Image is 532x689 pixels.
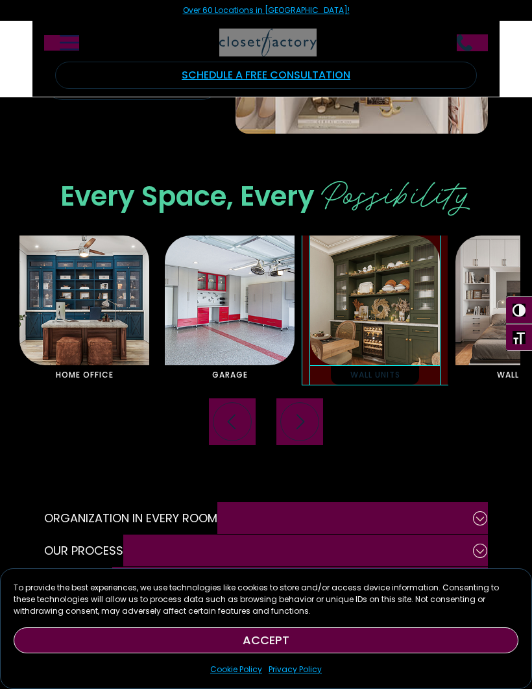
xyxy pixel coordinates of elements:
[12,236,157,385] a: Home Office featuring desk and custom cabinetry Home Office
[44,502,217,535] span: Organization in Every Room
[186,365,274,385] p: Garage
[44,567,112,599] span: Inspiration
[210,664,262,675] a: Cookie Policy
[165,236,295,365] img: Garage Cabinets
[506,296,532,324] button: Toggle High Contrast
[14,627,518,653] button: ACCEPT
[44,535,123,567] span: Our Process
[60,176,234,215] span: Every Space,
[302,236,448,385] a: Wall unit Wall Units
[506,324,532,351] button: Toggle Font size
[457,34,488,51] button: Phone Number
[219,29,317,56] img: Closet Factory Logo
[209,398,256,445] button: Previous slide
[44,35,79,51] button: Toggle Mobile Menu
[331,365,419,385] p: Wall Units
[14,582,518,617] p: To provide the best experiences, we use technologies like cookies to store and/or access device i...
[44,502,488,535] button: Footer Subnav Button - Organization in Every Room
[240,176,315,215] span: Every
[19,236,149,365] img: Home Office featuring desk and custom cabinetry
[44,567,488,599] button: Footer Subnav Button - Inspiration
[157,236,302,385] a: Garage Cabinets Garage
[276,398,323,445] button: Next slide
[321,164,472,217] span: Possibility
[40,365,128,385] p: Home Office
[55,62,477,89] a: Schedule a Free Consultation
[183,5,350,16] span: Over 60 Locations in [GEOGRAPHIC_DATA]!
[44,535,488,567] button: Footer Subnav Button - Our Process
[310,236,440,365] img: Wall unit
[269,664,322,675] a: Privacy Policy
